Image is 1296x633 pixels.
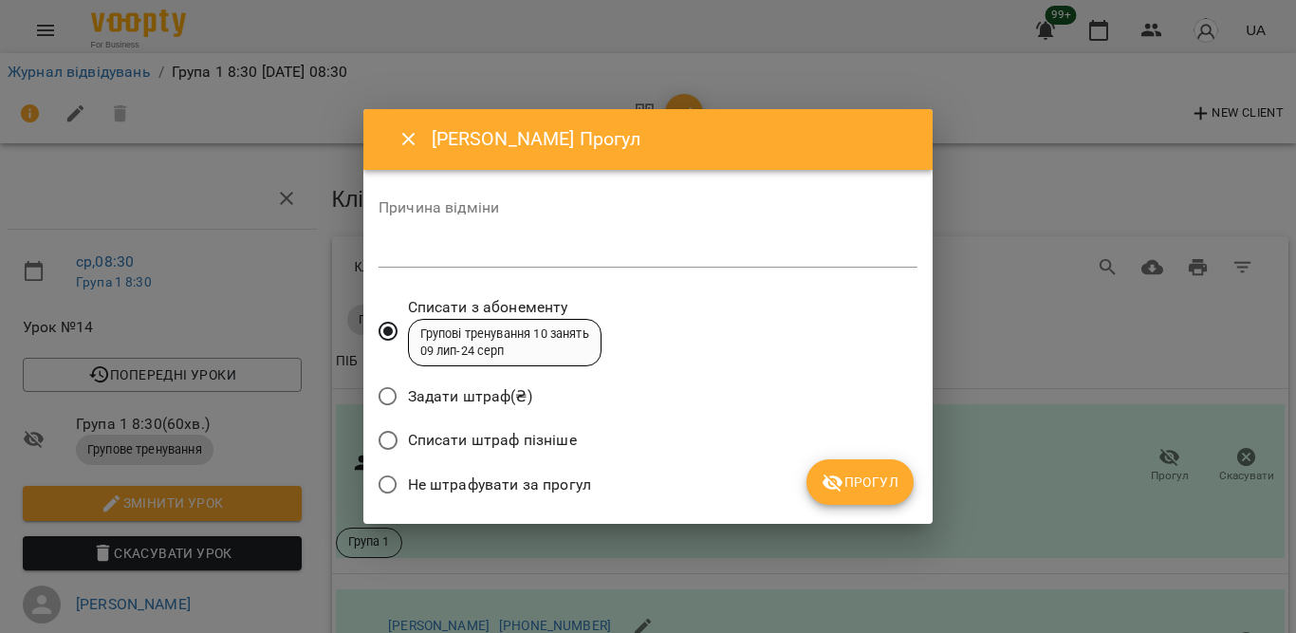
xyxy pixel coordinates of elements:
label: Причина відміни [379,200,917,215]
span: Задати штраф(₴) [408,385,532,408]
span: Списати штраф пізніше [408,429,577,452]
button: Прогул [806,459,914,505]
div: Групові тренування 10 занять 09 лип - 24 серп [420,326,589,361]
span: Прогул [822,471,898,493]
h6: [PERSON_NAME] Прогул [432,124,910,154]
button: Close [386,117,432,162]
span: Списати з абонементу [408,296,602,319]
span: Не штрафувати за прогул [408,474,591,496]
